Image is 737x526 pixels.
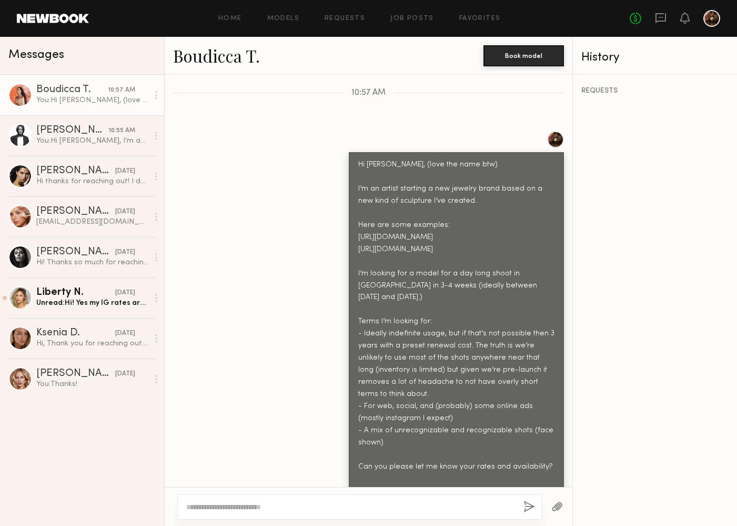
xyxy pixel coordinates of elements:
[36,136,148,146] div: You: Hi [PERSON_NAME], I’m an artist starting a new jewelry brand based on a new kind of sculptur...
[115,247,135,257] div: [DATE]
[483,45,564,66] button: Book model
[115,288,135,298] div: [DATE]
[115,207,135,217] div: [DATE]
[36,166,115,176] div: [PERSON_NAME]
[8,49,64,61] span: Messages
[351,88,386,97] span: 10:57 AM
[36,247,115,257] div: [PERSON_NAME]
[36,369,115,379] div: [PERSON_NAME]
[36,379,148,389] div: You: Thanks!
[36,95,148,105] div: You: Hi [PERSON_NAME], (love the name btw) I’m an artist starting a new jewelry brand based on a ...
[115,329,135,339] div: [DATE]
[108,126,135,136] div: 10:55 AM
[325,15,365,22] a: Requests
[459,15,501,22] a: Favorites
[173,44,260,67] a: Boudicca T.
[358,159,554,510] div: Hi [PERSON_NAME], (love the name btw) I’m an artist starting a new jewelry brand based on a new k...
[115,369,135,379] div: [DATE]
[36,328,115,339] div: Ksenia D.
[581,52,729,64] div: History
[218,15,242,22] a: Home
[36,287,115,298] div: Liberty N.
[36,339,148,349] div: Hi, Thank you for reaching out. I’d be happy to share my rates: • Instagram Post – $1,500 • Insta...
[36,125,108,136] div: [PERSON_NAME]
[36,217,148,227] div: [EMAIL_ADDRESS][DOMAIN_NAME] [MEDICAL_DATA][EMAIL_ADDRESS][DOMAIN_NAME]
[483,51,564,59] a: Book model
[36,206,115,217] div: [PERSON_NAME]
[36,257,148,267] div: Hi! Thanks so much for reaching out and sharing your brand, it looks exciting!! ✨ Just to give yo...
[390,15,434,22] a: Job Posts
[267,15,299,22] a: Models
[581,87,729,95] div: REQUESTS
[36,176,148,186] div: Hi thanks for reaching out! I do for some projects if it’s the right fit. Were you looking at a s...
[115,166,135,176] div: [DATE]
[36,298,148,308] div: Unread: Hi! Yes my IG rates are $2500 for posts :) Xx
[36,85,108,95] div: Boudicca T.
[108,85,135,95] div: 10:57 AM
